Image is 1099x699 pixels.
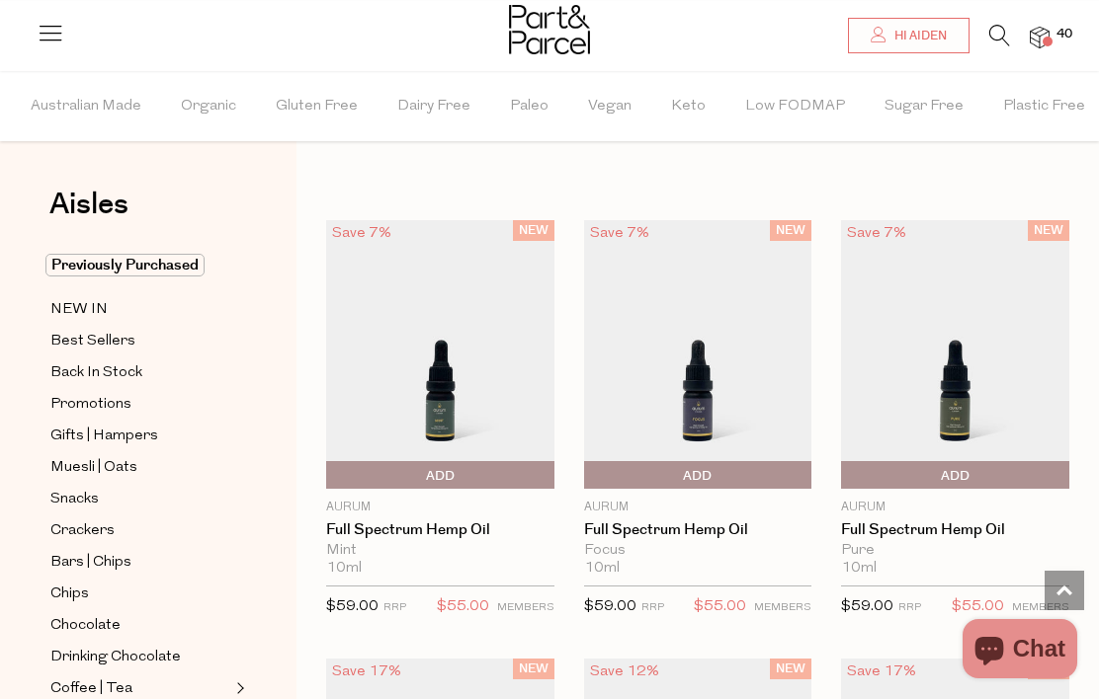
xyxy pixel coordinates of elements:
span: Previously Purchased [45,254,205,276]
span: NEW [1028,220,1069,241]
button: Sold Out [841,461,1069,489]
span: Keto [671,72,706,141]
span: Vegan [588,72,632,141]
span: Hi Aiden [889,28,947,44]
span: Promotions [50,393,131,417]
span: Snacks [50,488,99,511]
span: Sugar Free [885,72,964,141]
a: Gifts | Hampers [50,424,230,448]
span: 10ml [841,560,877,578]
span: Aisles [49,183,128,226]
span: Chips [50,582,89,606]
span: Dairy Free [397,72,470,141]
span: Best Sellers [50,330,135,353]
small: MEMBERS [754,602,811,613]
a: Crackers [50,518,230,543]
div: Pure [841,542,1069,560]
span: 10ml [326,560,362,578]
span: NEW [770,220,811,241]
img: Full Spectrum Hemp Oil [584,220,812,489]
span: Crackers [50,519,115,543]
span: Chocolate [50,614,121,638]
p: Aurum [584,499,812,516]
a: Muesli | Oats [50,455,230,480]
span: $59.00 [584,599,636,614]
div: Save 17% [326,659,407,685]
span: Back In Stock [50,361,142,385]
span: $55.00 [952,594,1004,620]
p: Aurum [326,499,554,516]
span: NEW [513,220,554,241]
span: 10ml [584,560,620,578]
div: Save 12% [584,659,665,685]
span: Plastic Free [1003,72,1085,141]
div: Save 7% [841,220,912,247]
span: Gifts | Hampers [50,425,158,448]
a: NEW IN [50,297,230,322]
a: Full Spectrum Hemp Oil [326,521,554,539]
img: Part&Parcel [509,5,590,54]
small: RRP [383,602,406,613]
div: Save 7% [326,220,397,247]
span: Gluten Free [276,72,358,141]
a: Promotions [50,392,230,417]
a: Back In Stock [50,360,230,385]
span: Drinking Chocolate [50,646,181,669]
span: Low FODMAP [745,72,845,141]
button: Add To Parcel [326,461,554,489]
div: Focus [584,542,812,560]
a: Hi Aiden [848,18,970,53]
a: Bars | Chips [50,550,230,575]
span: Bars | Chips [50,551,131,575]
p: Aurum [841,499,1069,516]
span: 40 [1052,26,1077,43]
inbox-online-store-chat: Shopify online store chat [957,619,1083,683]
a: Chips [50,582,230,606]
small: RRP [641,602,664,613]
span: NEW [513,659,554,679]
span: Muesli | Oats [50,456,137,480]
small: RRP [898,602,921,613]
a: Full Spectrum Hemp Oil [584,521,812,539]
span: Organic [181,72,236,141]
a: Aisles [49,190,128,239]
span: $55.00 [694,594,746,620]
span: Paleo [510,72,549,141]
span: $59.00 [326,599,379,614]
a: Best Sellers [50,329,230,353]
button: Add To Parcel [584,461,812,489]
small: MEMBERS [1012,602,1069,613]
a: Drinking Chocolate [50,645,230,669]
span: NEW IN [50,298,108,322]
a: 40 [1030,27,1050,47]
img: Full Spectrum Hemp Oil [326,220,554,489]
div: Save 17% [841,659,922,685]
small: MEMBERS [497,602,554,613]
img: Full Spectrum Hemp Oil [841,220,1069,489]
a: Full Spectrum Hemp Oil [841,521,1069,539]
a: Previously Purchased [50,254,230,277]
div: Mint [326,542,554,560]
span: NEW [770,659,811,679]
span: $59.00 [841,599,893,614]
span: Australian Made [31,72,141,141]
a: Snacks [50,487,230,511]
div: Save 7% [584,220,655,247]
span: $55.00 [437,594,489,620]
a: Chocolate [50,613,230,638]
